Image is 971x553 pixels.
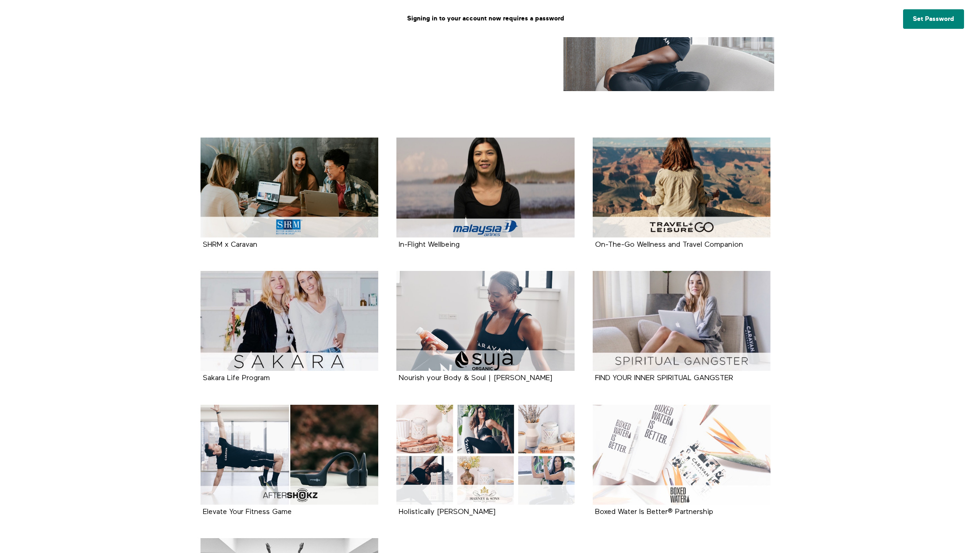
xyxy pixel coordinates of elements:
[593,138,771,237] a: On-The-Go Wellness and Travel Companion
[203,241,257,249] strong: SHRM x Caravan
[203,508,292,515] a: Elevate Your Fitness Game
[396,138,575,237] a: In-Flight Wellbeing
[595,508,713,515] a: Boxed Water Is Better® Partnership
[7,7,964,30] p: Signing in to your account now requires a password
[593,405,771,505] a: Boxed Water Is Better® Partnership
[203,241,257,248] a: SHRM x Caravan
[903,9,964,29] a: Set Password
[396,405,575,505] a: Holistically Harney
[593,271,771,371] a: FIND YOUR INNER SPIRITUAL GANGSTER
[203,375,270,382] a: Sakara Life Program
[399,375,552,382] strong: Nourish your Body & Soul | Suja Juice
[201,271,379,371] a: Sakara Life Program
[399,241,460,249] strong: In-Flight Wellbeing
[399,241,460,248] a: In-Flight Wellbeing
[201,138,379,237] a: SHRM x Caravan
[396,271,575,371] a: Nourish your Body & Soul | Suja Juice
[399,375,552,382] a: Nourish your Body & Soul | [PERSON_NAME]
[595,241,743,248] a: On-The-Go Wellness and Travel Companion
[399,508,496,516] strong: Holistically Harney
[399,508,496,515] a: Holistically [PERSON_NAME]
[595,241,743,249] strong: On-The-Go Wellness and Travel Companion
[595,375,733,382] a: FIND YOUR INNER SPIRITUAL GANGSTER
[201,405,379,505] a: Elevate Your Fitness Game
